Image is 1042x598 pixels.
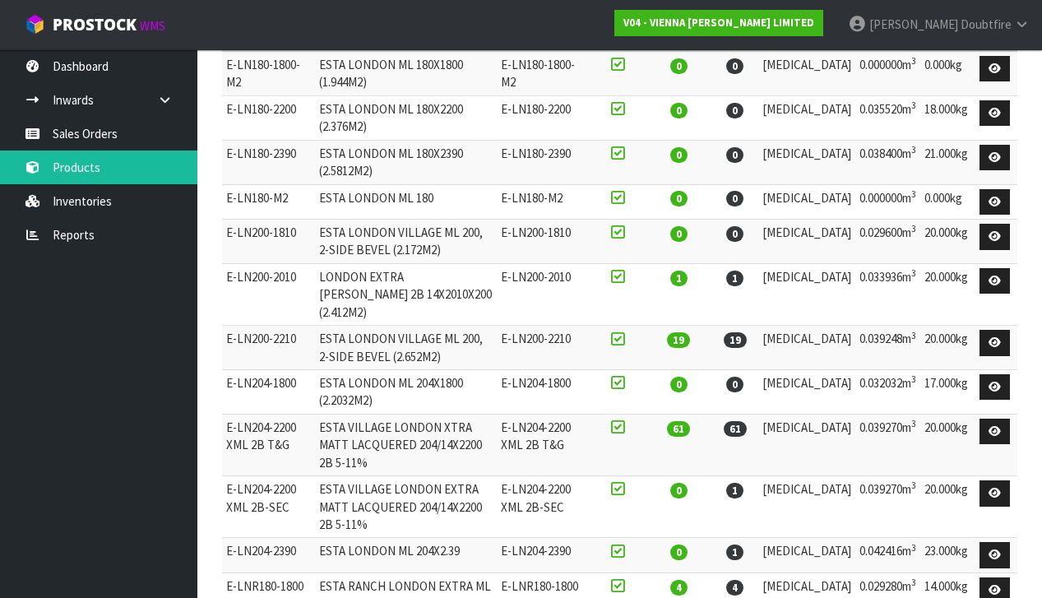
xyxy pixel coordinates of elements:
[222,326,315,370] td: E-LN200-2210
[667,332,690,348] span: 19
[222,369,315,414] td: E-LN204-1800
[911,480,916,491] sup: 3
[726,377,743,392] span: 0
[911,223,916,234] sup: 3
[670,58,688,74] span: 0
[497,263,590,325] td: E-LN200-2010
[920,326,972,370] td: 20.000kg
[920,476,972,538] td: 20.000kg
[497,326,590,370] td: E-LN200-2210
[222,140,315,184] td: E-LN180-2390
[670,226,688,242] span: 0
[623,16,814,30] strong: V04 - VIENNA [PERSON_NAME] LIMITED
[315,95,497,140] td: ESTA LONDON ML 180X2200 (2.376M2)
[497,184,590,220] td: E-LN180-M2
[911,267,916,279] sup: 3
[758,326,855,370] td: [MEDICAL_DATA]
[911,373,916,385] sup: 3
[855,140,920,184] td: 0.038400m
[222,220,315,264] td: E-LN200-1810
[920,95,972,140] td: 18.000kg
[222,263,315,325] td: E-LN200-2010
[726,103,743,118] span: 0
[726,545,743,560] span: 1
[920,369,972,414] td: 17.000kg
[222,184,315,220] td: E-LN180-M2
[497,538,590,573] td: E-LN204-2390
[855,95,920,140] td: 0.035520m
[315,184,497,220] td: ESTA LONDON ML 180
[315,51,497,95] td: ESTA LONDON ML 180X1800 (1.944M2)
[726,147,743,163] span: 0
[920,140,972,184] td: 21.000kg
[497,51,590,95] td: E-LN180-1800-M2
[670,377,688,392] span: 0
[315,414,497,475] td: ESTA VILLAGE LONDON XTRA MATT LACQUERED 204/14X2200 2B 5-11%
[222,95,315,140] td: E-LN180-2200
[726,271,743,286] span: 1
[758,51,855,95] td: [MEDICAL_DATA]
[911,188,916,200] sup: 3
[670,545,688,560] span: 0
[726,580,743,596] span: 4
[222,51,315,95] td: E-LN180-1800-M2
[758,95,855,140] td: [MEDICAL_DATA]
[497,414,590,475] td: E-LN204-2200 XML 2B T&G
[53,14,137,35] span: ProStock
[726,226,743,242] span: 0
[758,369,855,414] td: [MEDICAL_DATA]
[758,538,855,573] td: [MEDICAL_DATA]
[920,414,972,475] td: 20.000kg
[315,538,497,573] td: ESTA LONDON ML 204X2.39
[726,191,743,206] span: 0
[670,191,688,206] span: 0
[855,538,920,573] td: 0.042416m
[724,421,747,437] span: 61
[855,414,920,475] td: 0.039270m
[315,476,497,538] td: ESTA VILLAGE LONDON EXTRA MATT LACQUERED 204/14X2200 2B 5-11%
[911,542,916,554] sup: 3
[911,577,916,588] sup: 3
[315,326,497,370] td: ESTA LONDON VILLAGE ML 200, 2-SIDE BEVEL (2.652M2)
[855,476,920,538] td: 0.039270m
[758,263,855,325] td: [MEDICAL_DATA]
[758,476,855,538] td: [MEDICAL_DATA]
[724,332,747,348] span: 19
[222,414,315,475] td: E-LN204-2200 XML 2B T&G
[25,14,45,35] img: cube-alt.png
[315,263,497,325] td: LONDON EXTRA [PERSON_NAME] 2B 14X2010X200 (2.412M2)
[911,418,916,429] sup: 3
[497,476,590,538] td: E-LN204-2200 XML 2B-SEC
[670,483,688,498] span: 0
[920,184,972,220] td: 0.000kg
[758,414,855,475] td: [MEDICAL_DATA]
[670,147,688,163] span: 0
[758,140,855,184] td: [MEDICAL_DATA]
[920,263,972,325] td: 20.000kg
[855,326,920,370] td: 0.039248m
[497,140,590,184] td: E-LN180-2390
[670,580,688,596] span: 4
[670,271,688,286] span: 1
[758,184,855,220] td: [MEDICAL_DATA]
[911,144,916,155] sup: 3
[315,369,497,414] td: ESTA LONDON ML 204X1800 (2.2032M2)
[670,103,688,118] span: 0
[920,51,972,95] td: 0.000kg
[920,538,972,573] td: 23.000kg
[497,95,590,140] td: E-LN180-2200
[222,476,315,538] td: E-LN204-2200 XML 2B-SEC
[869,16,958,32] span: [PERSON_NAME]
[315,220,497,264] td: ESTA LONDON VILLAGE ML 200, 2-SIDE BEVEL (2.172M2)
[911,330,916,341] sup: 3
[855,51,920,95] td: 0.000000m
[758,220,855,264] td: [MEDICAL_DATA]
[315,140,497,184] td: ESTA LONDON ML 180X2390 (2.5812M2)
[667,421,690,437] span: 61
[140,18,165,34] small: WMS
[855,220,920,264] td: 0.029600m
[726,483,743,498] span: 1
[726,58,743,74] span: 0
[855,184,920,220] td: 0.000000m
[222,538,315,573] td: E-LN204-2390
